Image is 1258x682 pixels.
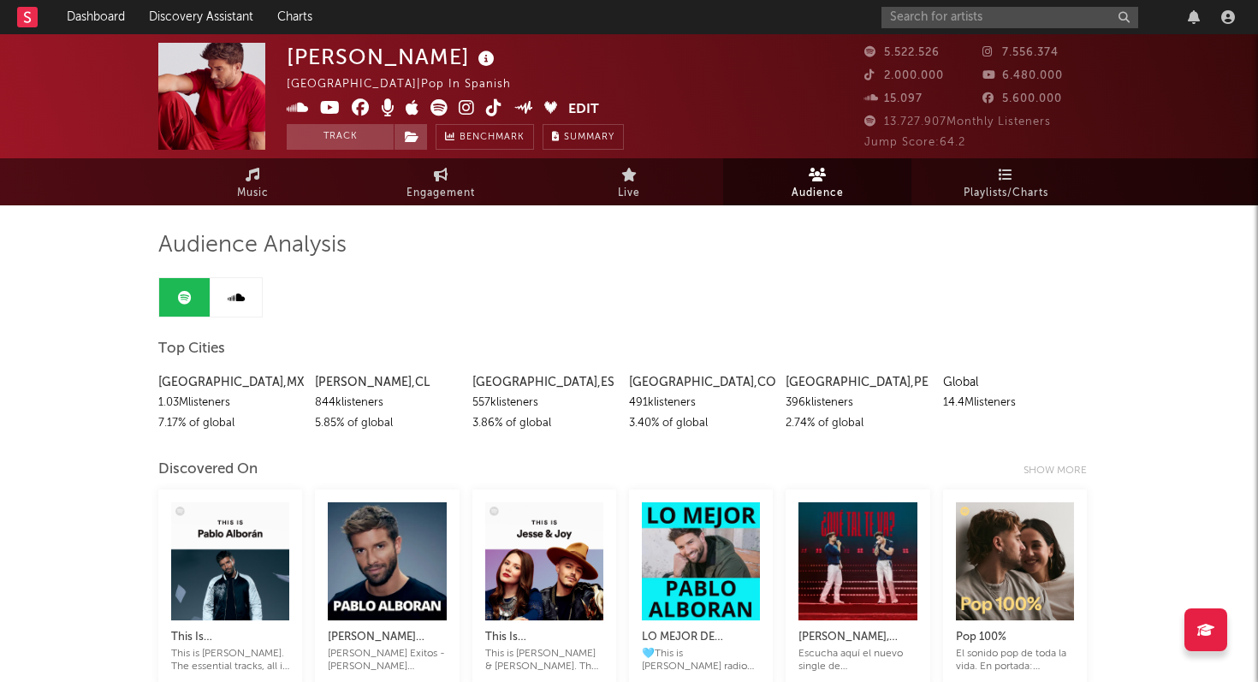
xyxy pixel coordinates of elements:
div: [PERSON_NAME] , CL [315,372,459,393]
span: 5.522.526 [864,47,940,58]
div: [PERSON_NAME] Exitos - [PERSON_NAME] grandes exitos [328,627,446,648]
span: 15.097 [864,93,923,104]
div: [GEOGRAPHIC_DATA] | Pop in Spanish [287,74,531,95]
div: 2.74 % of global [786,413,929,434]
div: This Is [PERSON_NAME] [171,627,289,648]
a: Music [158,158,347,205]
div: This is [PERSON_NAME] & [PERSON_NAME]. The essential tracks, all in one playlist. [485,648,603,673]
a: Engagement [347,158,535,205]
span: 13.727.907 Monthly Listeners [864,116,1051,128]
a: This Is [PERSON_NAME] & [PERSON_NAME]This is [PERSON_NAME] & [PERSON_NAME]. The essential tracks,... [485,610,603,673]
span: Music [237,183,269,204]
div: 844k listeners [315,393,459,413]
div: [GEOGRAPHIC_DATA] , PE [786,372,929,393]
a: [PERSON_NAME] Exitos - [PERSON_NAME] grandes exitos[PERSON_NAME] Exitos - [PERSON_NAME] grandes e... [328,610,446,673]
div: LO MEJOR DE [PERSON_NAME]💜EXITOS [642,627,760,648]
div: This is [PERSON_NAME]. The essential tracks, all in one playlist. [171,648,289,673]
div: [PERSON_NAME] [287,43,499,71]
a: Audience [723,158,911,205]
span: 7.556.374 [982,47,1059,58]
a: This Is [PERSON_NAME]This is [PERSON_NAME]. The essential tracks, all in one playlist. [171,610,289,673]
div: El sonido pop de toda la vida. En portada: [PERSON_NAME] y Yarea. [956,648,1074,673]
span: Audience [792,183,844,204]
div: 14.4M listeners [943,393,1087,413]
div: [GEOGRAPHIC_DATA] , CO [629,372,773,393]
span: 2.000.000 [864,70,944,81]
div: [GEOGRAPHIC_DATA] , MX [158,372,302,393]
div: This Is [PERSON_NAME] & [PERSON_NAME] [485,627,603,648]
div: 1.03M listeners [158,393,302,413]
div: 3.86 % of global [472,413,616,434]
a: Playlists/Charts [911,158,1100,205]
span: Jump Score: 64.2 [864,137,965,148]
div: Discovered On [158,460,258,480]
div: Global [943,372,1087,393]
div: 491k listeners [629,393,773,413]
span: 5.600.000 [982,93,1062,104]
span: Playlists/Charts [964,183,1048,204]
div: 5.85 % of global [315,413,459,434]
div: 7.17 % of global [158,413,302,434]
div: [GEOGRAPHIC_DATA] , ES [472,372,616,393]
span: Engagement [406,183,475,204]
div: 557k listeners [472,393,616,413]
a: Live [535,158,723,205]
div: Escucha aquí el nuevo single de [PERSON_NAME] junto a [PERSON_NAME] "¿Qué tal te va?" y todos los... [798,648,917,673]
span: Top Cities [158,339,225,359]
a: [PERSON_NAME], [PERSON_NAME] - ¿Qué tal te va?Escucha aquí el nuevo single de [PERSON_NAME] junto... [798,610,917,673]
span: Live [618,183,640,204]
a: LO MEJOR DE [PERSON_NAME]💜EXITOS🩵This is [PERSON_NAME] radio 2025 setlist tour playlist. saturno ... [642,610,760,673]
div: Pop 100% [956,627,1074,648]
input: Search for artists [881,7,1138,28]
div: 🩵This is [PERSON_NAME] radio 2025 setlist tour playlist. saturno el mismo aire mix de hits clasic... [642,648,760,673]
a: Pop 100%El sonido pop de toda la vida. En portada: [PERSON_NAME] y Yarea. [956,610,1074,673]
a: Benchmark [436,124,534,150]
button: Edit [568,99,599,121]
button: Track [287,124,394,150]
span: Benchmark [460,128,525,148]
span: Summary [564,133,614,142]
div: [PERSON_NAME] Exitos - [PERSON_NAME] grandes exitos [328,648,446,673]
div: 3.40 % of global [629,413,773,434]
span: Audience Analysis [158,235,347,256]
div: 396k listeners [786,393,929,413]
div: Show more [1024,460,1100,481]
button: Summary [543,124,624,150]
div: [PERSON_NAME], [PERSON_NAME] - ¿Qué tal te va? [798,627,917,648]
span: 6.480.000 [982,70,1063,81]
